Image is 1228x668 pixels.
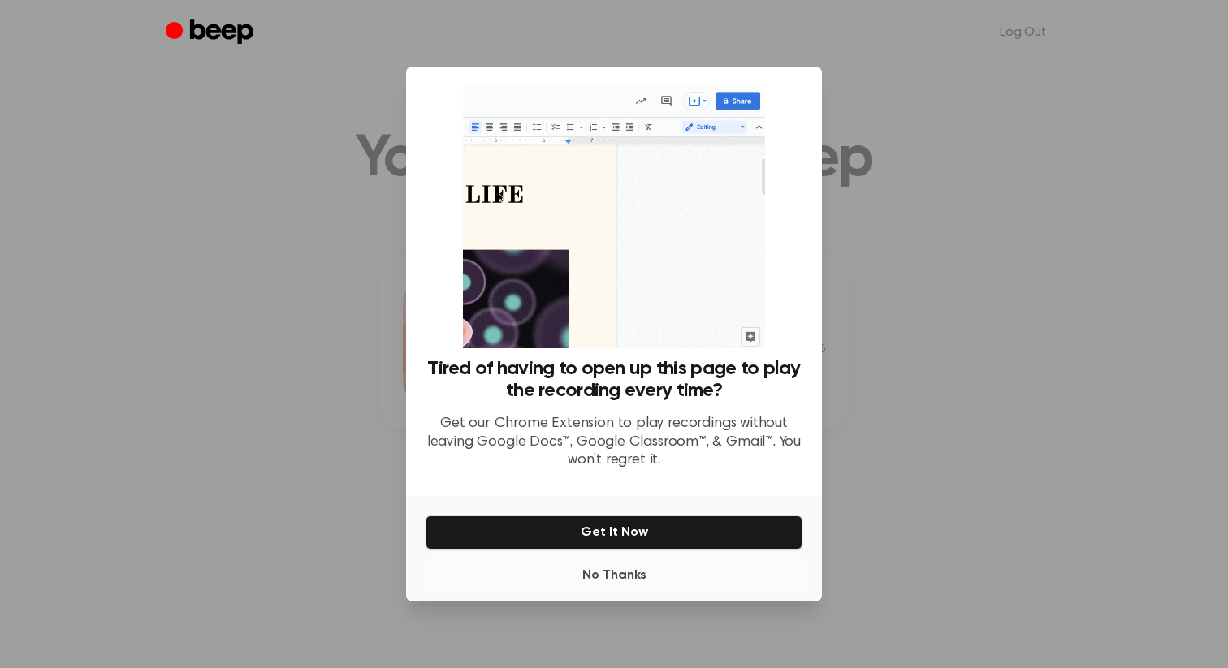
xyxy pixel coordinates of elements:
button: No Thanks [426,559,802,592]
h3: Tired of having to open up this page to play the recording every time? [426,358,802,402]
p: Get our Chrome Extension to play recordings without leaving Google Docs™, Google Classroom™, & Gm... [426,415,802,470]
a: Beep [166,17,257,49]
button: Get It Now [426,515,802,549]
img: Beep extension in action [463,86,764,348]
a: Log Out [984,13,1062,52]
